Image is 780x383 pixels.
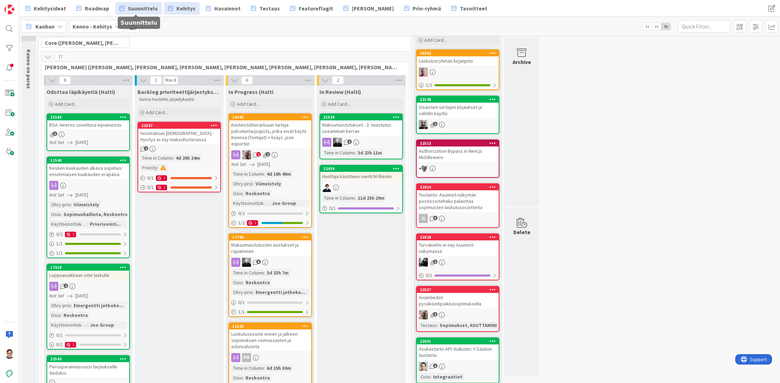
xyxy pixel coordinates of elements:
span: : [264,170,265,178]
div: Priority [140,164,157,171]
span: : [264,364,265,372]
div: 22631 [420,339,499,344]
div: Time in Column [322,194,355,202]
div: Time in Column [322,149,355,157]
div: Käyttöönottokriittisyys [231,199,269,207]
div: 22631 [417,338,499,344]
span: 0 / 1 [238,299,245,306]
div: 0/11 [138,174,220,182]
div: 3d 23h 11m [356,149,384,157]
span: [PERSON_NAME] [352,4,394,13]
span: Odottaa läpikäyntiä (Halti) [47,88,115,95]
i: Not Set [231,161,246,167]
div: 22569Perusparannusvuosi tarjoukselle tiedoksi [47,356,129,377]
div: 22587Vesimaksun [DEMOGRAPHIC_DATA] - Hyvitys ei näy maksuhistoriassa [138,122,220,144]
div: 1 [65,232,76,237]
span: Kehitysideat [34,4,66,13]
span: [DATE] [257,161,270,168]
span: 0 / 2 [56,231,63,238]
div: 22557Avaintiedot pysäköintipaikkasopimuksella [417,287,499,308]
div: 0/21 [47,230,129,239]
span: Backlog prioriteettijärjestyksessä (Halti) [138,88,221,95]
i: Not Set [49,192,64,198]
div: Kiinteistöhierarkiaan tietoja palveluntarjoajista, jotka eivät käytä Kennoa (Toimijat) + lisäys .... [229,120,311,148]
div: 22631Asukastieto-API: Kulkutec Y-Säätiön tuotanto [417,338,499,360]
i: Not Set [49,293,64,299]
span: [DATE] [75,139,88,146]
span: 0 / 1 [147,184,154,191]
div: PM [242,353,251,362]
div: MV [229,258,311,267]
a: Tavoitteet [447,2,491,15]
div: 1/1 [47,249,129,257]
a: 17799Maksumuistutusten asetukset ja rajaaminenMVTime in Column:3d 23h 7mOsio:ReskontraOhry-prio:E... [229,233,312,317]
span: : [355,149,356,157]
div: Laskutusryhmän kirjanpito [417,56,499,65]
span: 1 / 1 [56,249,63,257]
div: 22628 [417,234,499,240]
div: Time in Column [231,364,264,372]
div: Joo Group [88,321,116,329]
div: 11538Laskutusosoite ennen ja jälkeen sopimuksen voimassaolon ja edunvalvonta [229,323,311,351]
span: In Review (Halti) [320,88,361,95]
span: Support [15,1,32,9]
div: 22557 [420,287,499,292]
div: HJ [417,67,499,77]
span: : [269,199,270,207]
span: 1 [433,260,438,264]
a: 22587Vesimaksun [DEMOGRAPHIC_DATA] - Hyvitys ei näy maksuhistoriassaTime in Column:4d 20h 24mPrio... [138,122,221,192]
div: 22010 [420,185,499,190]
div: Huoltaja käsitteen vienti M-filesiin [320,172,402,181]
div: 20392 [417,50,499,56]
a: 22513Authorization Bypass in Next.js MiddlewareLM [416,139,499,178]
div: Tuotanto: Asunnot-näkymän postiosoitehaku palauttaa sopimusten laskutusosoitteita [417,190,499,212]
img: TT [419,362,428,371]
div: 22569 [47,356,129,362]
div: 0/1 [229,298,311,307]
div: Turvakielto ei näy Asunnot-näkymässä [417,240,499,256]
div: 22513 [420,141,499,146]
div: 1 [247,220,258,226]
span: : [173,154,174,162]
img: VH [419,310,428,319]
div: Osio [419,373,430,381]
div: Sopimukset, ASUTTAMINEN [438,321,503,329]
div: 17918Loppuasiakkaan viite laskulle [47,264,129,280]
div: 1/21 [229,218,311,227]
div: 1/1 [47,239,129,248]
div: 1/1 [417,81,499,89]
div: Käyttöönottokriittisyys [49,321,87,329]
span: Halti (Sebastian, VilleH, Riikka, Antti, MikkoV, PetriH, PetriM) [45,64,399,71]
span: 1x [642,23,652,30]
span: 0 / 1 [56,332,63,339]
div: 22148Sisäisten siirtojen kirjaukset ja välitilin käyttö [417,96,499,118]
span: 1 [433,312,438,317]
span: Prio-ryhmä [413,4,441,13]
div: Osio [49,311,61,319]
div: Emergentti jatkoke... [254,288,307,296]
div: 11538 [229,323,311,329]
span: : [253,180,254,187]
span: : [243,190,244,197]
span: : [253,288,254,296]
div: 4d 20h 24m [174,154,202,162]
a: 22459Huoltaja käsitteen vienti M-filesiinMTTime in Column:11d 23h 29m0/1 [320,165,403,213]
span: 2 [256,152,261,157]
span: 0 / 1 [426,272,432,279]
b: Kenno - Kehitys [73,23,112,30]
div: 1/1 [229,308,311,316]
div: 22628Turvakielto ei näy Asunnot-näkymässä [417,234,499,256]
a: 22557Avaintiedot pysäköintipaikkasopimuksellaVHTestaus:Sopimukset, ASUTTAMINEN [416,286,499,332]
span: : [87,220,88,228]
span: 1 [144,146,148,151]
div: Osio [231,374,243,382]
span: : [437,321,438,329]
span: 1 [53,131,57,136]
div: Osio [49,210,61,218]
div: Joo Group [270,199,298,207]
a: Testaus [247,2,284,15]
div: 21583 [47,114,129,120]
div: MT [320,183,402,192]
div: Integraatiot [431,373,464,381]
div: 0/11 [47,340,129,349]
